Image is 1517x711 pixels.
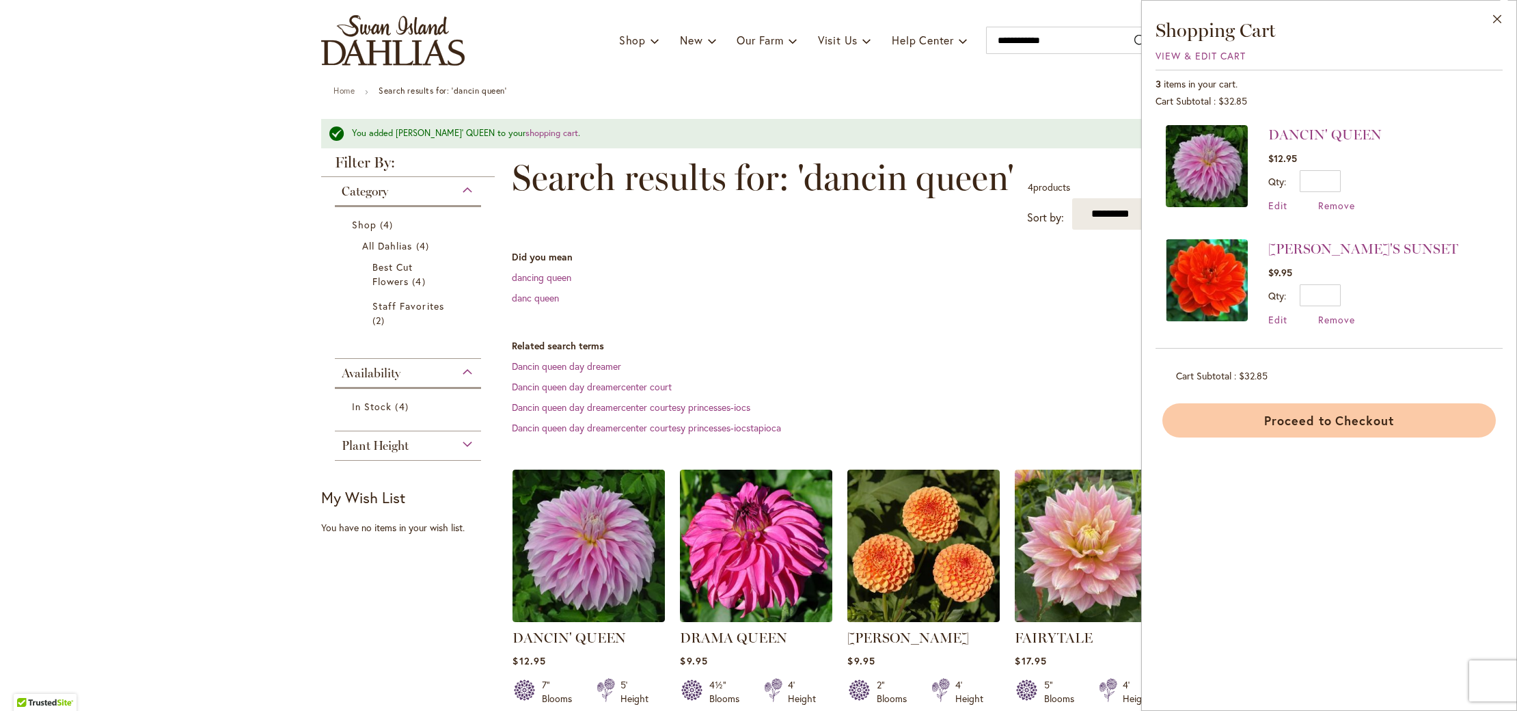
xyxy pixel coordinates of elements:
[1166,239,1248,321] img: PATRICIA ANN'S SUNSET
[737,33,783,47] span: Our Farm
[680,470,832,622] img: DRAMA QUEEN
[512,654,545,667] span: $12.95
[1015,470,1167,622] img: Fairytale
[379,85,506,96] strong: Search results for: 'dancin queen'
[512,612,665,625] a: Dancin' Queen
[1166,125,1248,212] a: DANCIN' QUEEN
[847,612,1000,625] a: AMBER QUEEN
[788,678,816,706] div: 4' Height
[512,291,559,304] a: danc queen
[1318,313,1355,326] a: Remove
[620,678,648,706] div: 5' Height
[1123,678,1151,706] div: 4' Height
[512,339,1196,353] dt: Related search terms
[372,299,444,312] span: Staff Favorites
[380,217,396,232] span: 4
[1268,266,1292,279] span: $9.95
[1015,630,1093,646] a: FAIRYTALE
[877,678,915,706] div: 2" Blooms
[416,239,433,253] span: 4
[1218,94,1247,107] span: $32.85
[512,380,672,393] a: Dancin queen day dreamercenter court
[352,217,467,232] a: Shop
[512,271,571,284] a: dancing queen
[372,299,447,327] a: Staff Favorites
[10,662,49,701] iframe: Launch Accessibility Center
[512,360,621,373] a: Dancin queen day dreamer
[512,401,750,414] a: Dancin queen day dreamercenter courtesy princesses-iocs
[512,630,626,646] a: DANCIN' QUEEN
[892,33,954,47] span: Help Center
[1015,612,1167,625] a: Fairytale
[1156,77,1161,90] span: 3
[709,678,748,706] div: 4½" Blooms
[321,155,495,177] strong: Filter By:
[512,421,781,434] a: Dancin queen day dreamercenter courtesy princesses-iocstapioca
[1318,199,1355,212] a: Remove
[847,654,875,667] span: $9.95
[847,470,1000,622] img: AMBER QUEEN
[362,239,413,252] span: All Dahlias
[1166,125,1248,207] img: DANCIN' QUEEN
[1268,313,1287,326] a: Edit
[1239,369,1268,382] span: $32.85
[525,127,578,139] a: shopping cart
[1176,369,1231,382] span: Cart Subtotal
[352,400,392,413] span: In Stock
[1156,94,1211,107] span: Cart Subtotal
[362,239,457,253] a: All Dahlias
[1028,180,1033,193] span: 4
[321,487,405,507] strong: My Wish List
[1156,18,1276,42] span: Shopping Cart
[512,470,665,622] img: Dancin' Queen
[342,366,400,381] span: Availability
[1268,199,1287,212] a: Edit
[512,250,1196,264] dt: Did you mean
[412,274,428,289] span: 4
[619,33,646,47] span: Shop
[321,521,504,535] div: You have no items in your wish list.
[542,678,580,706] div: 7" Blooms
[372,260,413,288] span: Best Cut Flowers
[847,630,969,646] a: [PERSON_NAME]
[1268,152,1297,165] span: $12.95
[680,630,787,646] a: DRAMA QUEEN
[818,33,858,47] span: Visit Us
[1028,176,1070,198] p: products
[352,218,377,231] span: Shop
[1164,77,1238,90] span: items in your cart.
[955,678,983,706] div: 4' Height
[1015,654,1046,667] span: $17.95
[333,85,355,96] a: Home
[1166,239,1248,326] a: PATRICIA ANN'S SUNSET
[342,184,388,199] span: Category
[321,15,465,66] a: store logo
[352,127,1155,140] div: You added [PERSON_NAME]' QUEEN to your .
[1268,175,1286,188] label: Qty
[395,399,411,414] span: 4
[1027,205,1064,230] label: Sort by:
[372,260,447,289] a: Best Cut Flowers
[680,654,707,667] span: $9.95
[352,399,467,414] a: In Stock 4
[1044,678,1082,706] div: 5" Blooms
[342,438,409,453] span: Plant Height
[680,33,702,47] span: New
[680,612,832,625] a: DRAMA QUEEN
[372,313,388,327] span: 2
[512,157,1014,198] span: Search results for: 'dancin queen'
[1156,49,1246,62] a: View & Edit Cart
[1268,289,1286,302] label: Qty
[1268,241,1458,257] a: [PERSON_NAME]'S SUNSET
[1162,403,1496,438] button: Proceed to Checkout
[1268,126,1382,143] a: DANCIN' QUEEN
